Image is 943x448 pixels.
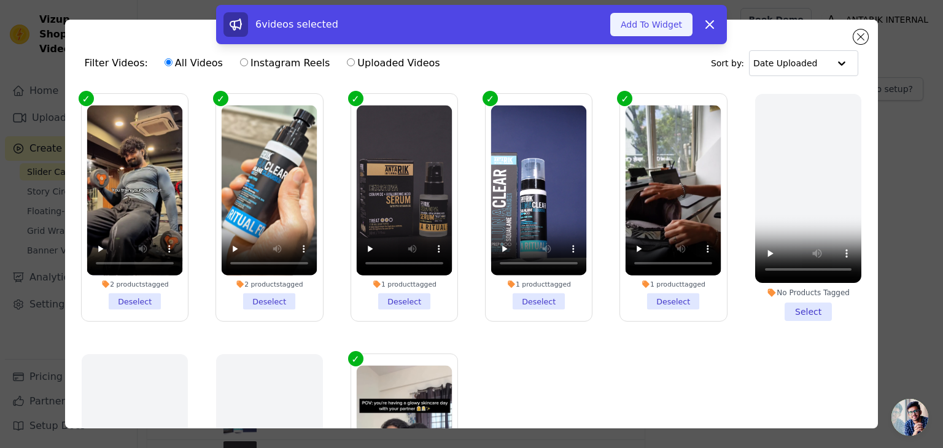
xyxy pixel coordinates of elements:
[891,399,928,436] div: Open chat
[626,280,721,288] div: 1 product tagged
[222,280,317,288] div: 2 products tagged
[87,280,182,288] div: 2 products tagged
[85,49,447,77] div: Filter Videos:
[610,13,693,36] button: Add To Widget
[239,55,330,71] label: Instagram Reels
[755,288,861,298] div: No Products Tagged
[491,280,587,288] div: 1 product tagged
[711,50,859,76] div: Sort by:
[164,55,223,71] label: All Videos
[356,280,452,288] div: 1 product tagged
[255,18,338,30] span: 6 videos selected
[346,55,440,71] label: Uploaded Videos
